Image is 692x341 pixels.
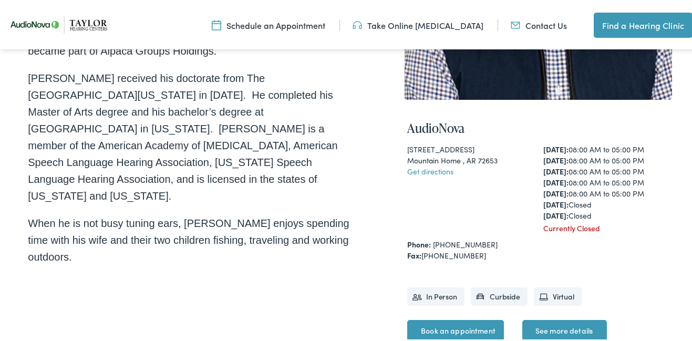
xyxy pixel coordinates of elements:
a: [PHONE_NUMBER] [433,237,498,247]
img: utility icon [212,17,221,29]
strong: [DATE]: [543,197,569,208]
strong: Fax: [407,248,421,259]
img: utility icon [353,17,362,29]
a: Take Online [MEDICAL_DATA] [353,17,483,29]
img: utility icon [511,17,520,29]
div: [PHONE_NUMBER] [407,248,669,259]
div: Mountain Home , AR 72653 [407,153,533,164]
strong: Phone: [407,237,431,247]
a: Contact Us [511,17,567,29]
a: Book an appointment [407,318,504,340]
div: 08:00 AM to 05:00 PM 08:00 AM to 05:00 PM 08:00 AM to 05:00 PM 08:00 AM to 05:00 PM 08:00 AM to 0... [543,142,669,219]
strong: [DATE]: [543,186,569,197]
strong: [DATE]: [543,142,569,152]
p: When he is not busy tuning ears, [PERSON_NAME] enjoys spending time with his wife and their two c... [28,213,350,263]
li: In Person [407,285,464,304]
a: Schedule an Appointment [212,17,325,29]
h4: AudioNova [407,119,669,134]
strong: [DATE]: [543,175,569,185]
strong: [DATE]: [543,153,569,163]
a: See more details [522,318,607,340]
div: Currently Closed [543,221,669,232]
strong: [DATE]: [543,164,569,174]
li: Curbside [471,285,528,304]
p: [PERSON_NAME] received his doctorate from The [GEOGRAPHIC_DATA][US_STATE] in [DATE]. He completed... [28,68,350,202]
a: Get directions [407,164,453,174]
li: Virtual [534,285,582,304]
strong: [DATE]: [543,208,569,219]
div: [STREET_ADDRESS] [407,142,533,153]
